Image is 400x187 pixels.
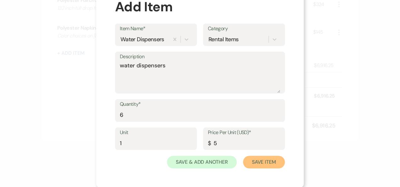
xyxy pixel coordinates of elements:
div: Water Dispensers [120,35,164,43]
label: Item Name* [120,24,192,33]
div: $ [208,139,211,148]
button: Save & Add Another [167,156,237,168]
label: Unit [120,128,192,137]
label: Quantity* [120,100,280,109]
label: Description [120,52,280,61]
label: Price Per Unit (USD)* [208,128,280,137]
button: Save Item [243,156,285,168]
div: Rental Items [208,35,238,43]
textarea: water dispensers [120,61,280,93]
label: Category [208,24,280,33]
